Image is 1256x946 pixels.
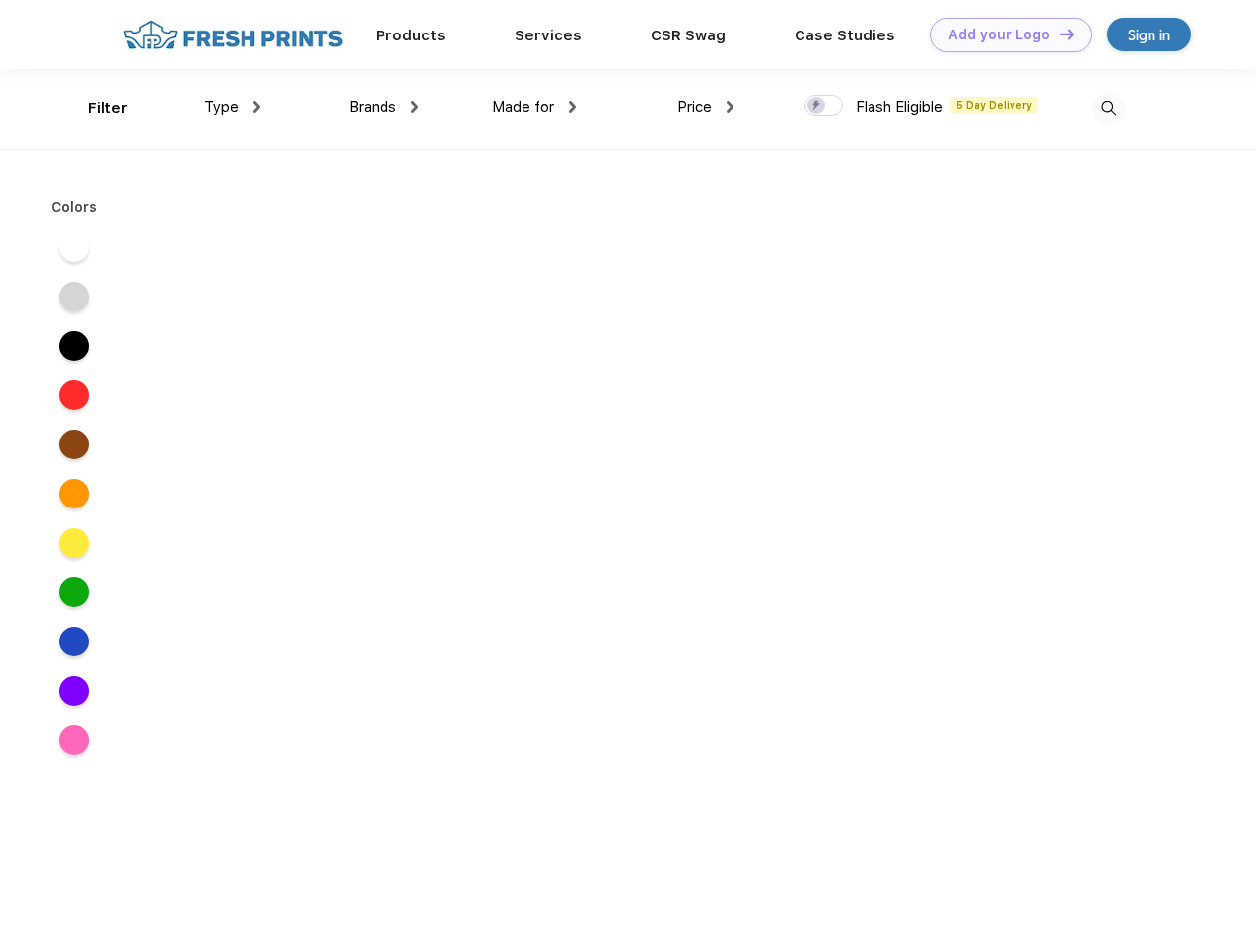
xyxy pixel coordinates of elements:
span: Price [677,99,712,116]
img: desktop_search.svg [1092,93,1125,125]
span: Type [204,99,239,116]
div: Add your Logo [948,27,1050,43]
div: Sign in [1128,24,1170,46]
div: Colors [36,197,112,218]
img: dropdown.png [411,101,418,113]
span: Brands [349,99,396,116]
a: Sign in [1107,18,1191,51]
img: dropdown.png [253,101,260,113]
span: 5 Day Delivery [950,97,1038,114]
a: Products [376,27,446,44]
a: Services [515,27,582,44]
span: Flash Eligible [856,99,942,116]
span: Made for [492,99,554,116]
a: CSR Swag [651,27,726,44]
div: Filter [88,98,128,120]
img: dropdown.png [727,101,733,113]
img: DT [1060,29,1074,39]
img: fo%20logo%202.webp [117,18,349,52]
img: dropdown.png [569,101,576,113]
